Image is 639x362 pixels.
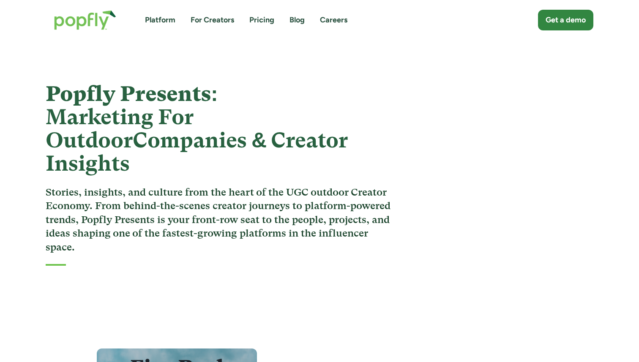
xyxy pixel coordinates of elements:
strong: Companies & Creator Insights [46,128,348,176]
a: Platform [145,15,175,25]
a: Get a demo [538,10,593,30]
a: Careers [320,15,347,25]
a: Blog [289,15,305,25]
a: home [46,2,125,38]
h3: Stories, insights, and culture from the heart of the UGC outdoor Creator Economy. From behind-the... [46,185,396,254]
a: For Creators [191,15,234,25]
strong: Marketing For Outdoor [46,105,194,152]
a: Pricing [249,15,274,25]
h1: Popfly Presents: [46,82,396,175]
div: Get a demo [546,15,586,25]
